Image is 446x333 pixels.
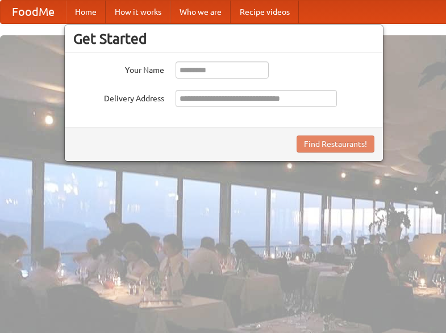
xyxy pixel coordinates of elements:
[1,1,66,23] a: FoodMe
[106,1,170,23] a: How it works
[170,1,231,23] a: Who we are
[73,30,374,47] h3: Get Started
[73,61,164,76] label: Your Name
[66,1,106,23] a: Home
[73,90,164,104] label: Delivery Address
[231,1,299,23] a: Recipe videos
[297,135,374,153] button: Find Restaurants!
